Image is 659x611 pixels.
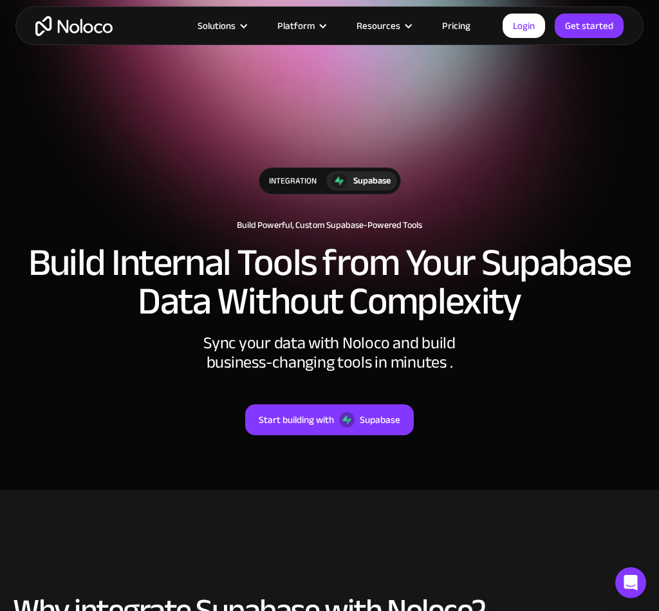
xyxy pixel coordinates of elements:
[13,243,646,321] h2: Build Internal Tools from Your Supabase Data Without Complexity
[13,220,646,230] h1: Build Powerful, Custom Supabase-Powered Tools
[245,404,414,435] a: Start building withSupabase
[503,14,545,38] a: Login
[35,16,113,36] a: home
[198,17,236,34] div: Solutions
[360,411,400,428] div: Supabase
[426,17,487,34] a: Pricing
[277,17,315,34] div: Platform
[555,14,624,38] a: Get started
[615,567,646,598] div: Open Intercom Messenger
[357,17,400,34] div: Resources
[136,334,523,372] div: Sync your data with Noloco and build business-changing tools in minutes .
[261,17,340,34] div: Platform
[259,411,334,428] div: Start building with
[259,168,326,194] div: integration
[340,17,426,34] div: Resources
[181,17,261,34] div: Solutions
[353,174,391,188] div: Supabase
